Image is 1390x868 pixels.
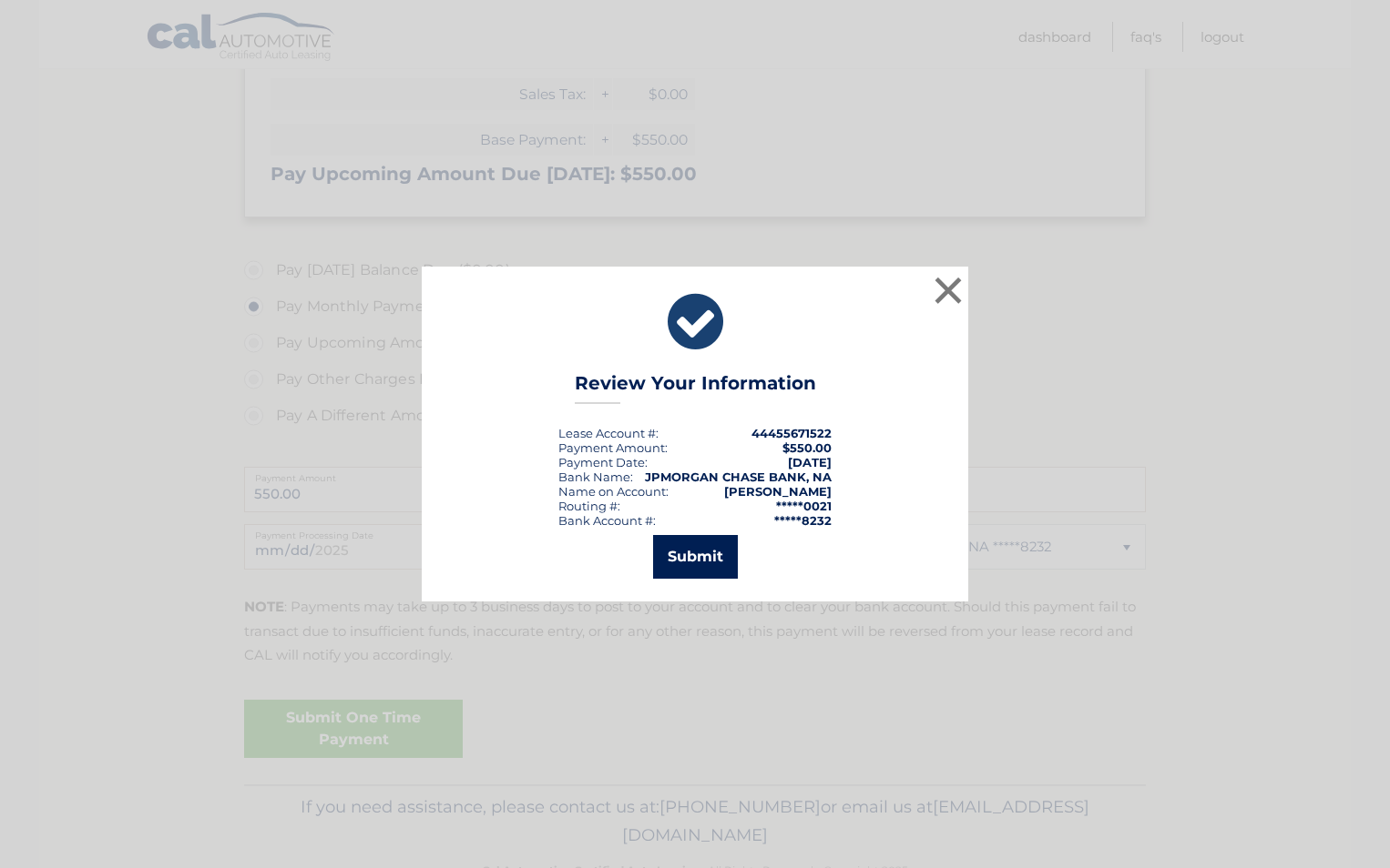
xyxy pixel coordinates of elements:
[558,455,645,469] span: Payment Date
[558,455,648,469] div: :
[558,469,633,484] div: Bank Name:
[558,513,656,528] div: Bank Account #:
[558,440,668,455] div: Payment Amount:
[782,440,832,455] span: $550.00
[558,426,659,440] div: Lease Account #:
[724,484,832,499] strong: [PERSON_NAME]
[751,426,832,440] strong: 44455671522
[653,535,738,579] button: Submit
[575,372,816,404] h3: Review Your Information
[930,272,966,308] button: ×
[645,469,832,484] strong: JPMORGAN CHASE BANK, NA
[558,499,620,513] div: Routing #:
[788,455,832,469] span: [DATE]
[558,484,669,499] div: Name on Account:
